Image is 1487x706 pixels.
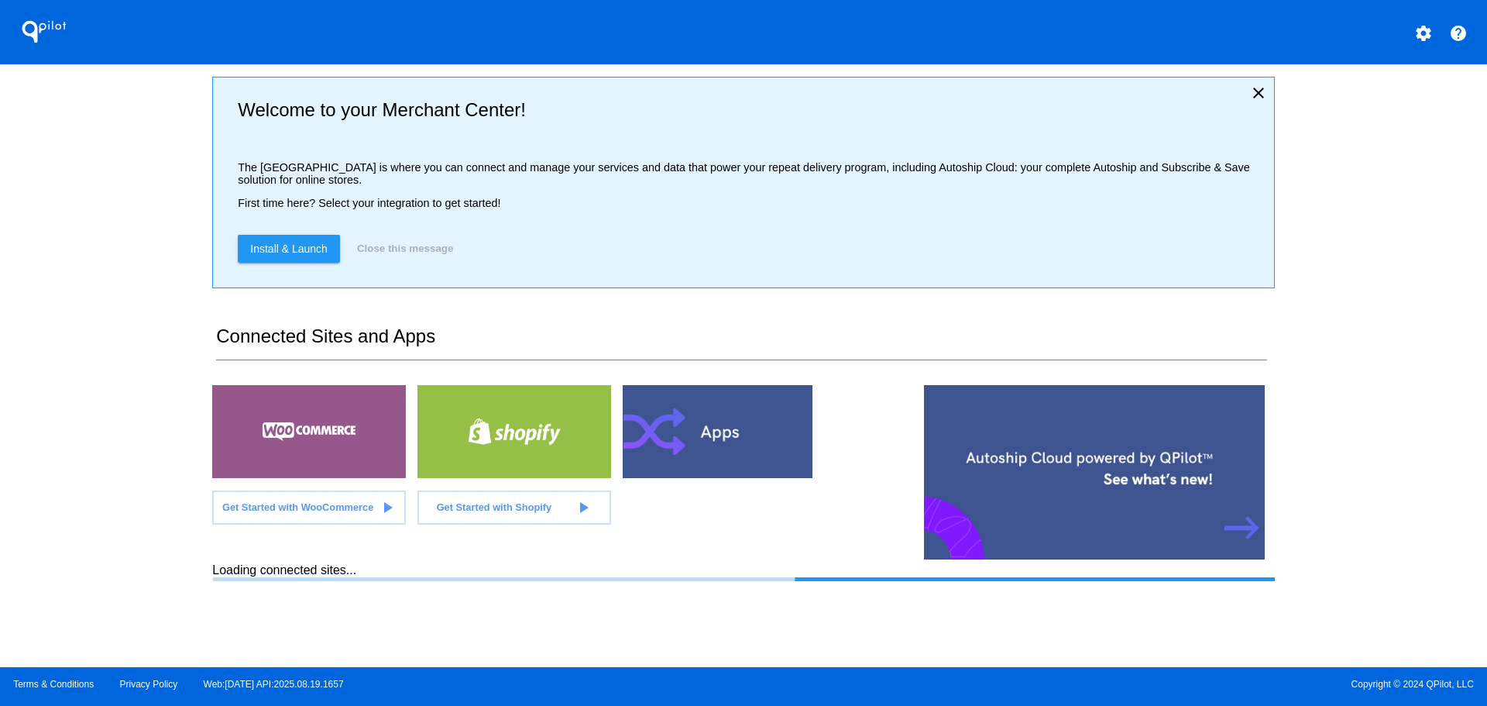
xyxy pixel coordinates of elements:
button: Close this message [352,235,458,263]
h2: Connected Sites and Apps [216,325,1266,360]
p: First time here? Select your integration to get started! [238,197,1261,209]
span: Get Started with WooCommerce [222,501,373,513]
h2: Welcome to your Merchant Center! [238,99,1261,121]
span: Get Started with Shopify [437,501,552,513]
mat-icon: play_arrow [574,498,592,517]
mat-icon: close [1249,84,1268,102]
p: The [GEOGRAPHIC_DATA] is where you can connect and manage your services and data that power your ... [238,161,1261,186]
span: Copyright © 2024 QPilot, LLC [757,679,1474,690]
a: Get Started with WooCommerce [212,491,406,525]
mat-icon: play_arrow [378,498,397,517]
a: Terms & Conditions [13,679,94,690]
h1: QPilot [13,16,75,47]
a: Install & Launch [238,235,340,263]
mat-icon: help [1449,24,1468,43]
span: Install & Launch [250,243,328,255]
a: Get Started with Shopify [417,491,611,525]
a: Privacy Policy [120,679,178,690]
mat-icon: settings [1414,24,1433,43]
div: Loading connected sites... [212,563,1274,581]
a: Web:[DATE] API:2025.08.19.1657 [204,679,344,690]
